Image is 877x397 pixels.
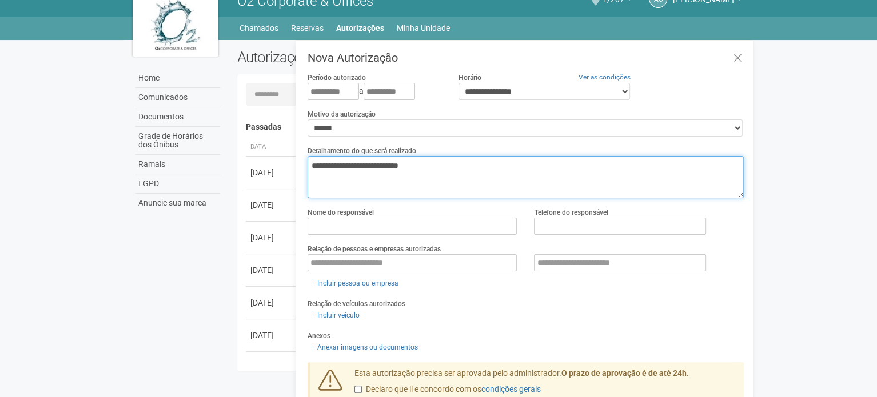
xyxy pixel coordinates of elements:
a: Ver as condições [579,73,631,81]
a: Autorizações [336,20,384,36]
a: Comunicados [135,88,220,107]
div: [DATE] [250,232,293,243]
strong: O prazo de aprovação é de até 24h. [561,368,689,378]
h2: Autorizações [237,49,482,66]
div: [DATE] [250,362,293,374]
div: [DATE] [250,264,293,276]
th: Data [246,138,297,157]
div: [DATE] [250,199,293,211]
label: Anexos [308,331,330,341]
h3: Nova Autorização [308,52,744,63]
a: Minha Unidade [397,20,450,36]
label: Relação de pessoas e empresas autorizadas [308,244,441,254]
a: Chamados [240,20,278,36]
label: Relação de veículos autorizados [308,299,405,309]
a: Documentos [135,107,220,127]
input: Declaro que li e concordo com oscondições gerais [354,386,362,393]
label: Período autorizado [308,73,366,83]
a: Grade de Horários dos Ônibus [135,127,220,155]
a: Ramais [135,155,220,174]
a: condições gerais [481,384,541,394]
label: Telefone do responsável [534,207,608,218]
a: Reservas [291,20,324,36]
label: Declaro que li e concordo com os [354,384,541,395]
a: Anuncie sua marca [135,194,220,212]
div: [DATE] [250,330,293,341]
a: LGPD [135,174,220,194]
h4: Passadas [246,123,736,131]
a: Anexar imagens ou documentos [308,341,421,354]
label: Motivo da autorização [308,109,376,119]
label: Nome do responsável [308,207,374,218]
a: Incluir pessoa ou empresa [308,277,402,290]
a: Home [135,69,220,88]
label: Horário [459,73,481,83]
div: [DATE] [250,167,293,178]
label: Detalhamento do que será realizado [308,146,416,156]
a: Incluir veículo [308,309,363,322]
div: [DATE] [250,297,293,308]
div: a [308,83,441,100]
